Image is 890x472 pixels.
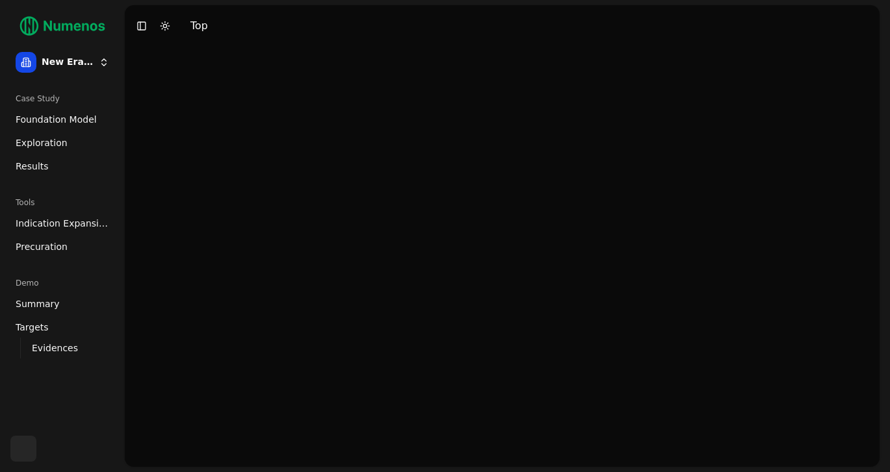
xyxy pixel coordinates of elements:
[16,217,109,230] span: Indication Expansion
[10,109,114,130] a: Foundation Model
[16,240,68,253] span: Precuration
[42,56,94,68] span: New Era Therapeutics
[10,132,114,153] a: Exploration
[10,293,114,314] a: Summary
[16,136,68,149] span: Exploration
[10,47,114,78] button: New Era Therapeutics
[16,297,60,310] span: Summary
[32,342,78,354] span: Evidences
[10,273,114,293] div: Demo
[10,192,114,213] div: Tools
[10,213,114,234] a: Indication Expansion
[10,317,114,338] a: Targets
[10,10,114,42] img: Numenos
[10,156,114,177] a: Results
[16,321,49,334] span: Targets
[190,18,208,34] div: Top
[16,160,49,173] span: Results
[16,113,97,126] span: Foundation Model
[10,236,114,257] a: Precuration
[10,88,114,109] div: Case Study
[27,339,99,357] a: Evidences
